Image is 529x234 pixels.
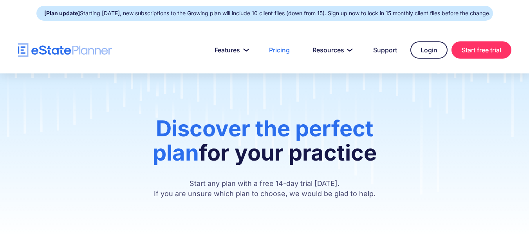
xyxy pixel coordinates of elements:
a: Start free trial [451,41,511,59]
p: Start any plan with a free 14-day trial [DATE]. If you are unsure which plan to choose, we would ... [117,179,412,199]
a: home [18,43,112,57]
a: Login [410,41,448,59]
h1: for your practice [117,116,412,173]
span: Discover the perfect plan [153,115,374,166]
a: Resources [303,42,360,58]
div: Starting [DATE], new subscriptions to the Growing plan will include 10 client files (down from 15... [44,8,491,19]
strong: [Plan update] [44,10,80,16]
a: Support [364,42,406,58]
a: Features [205,42,256,58]
a: Pricing [260,42,299,58]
